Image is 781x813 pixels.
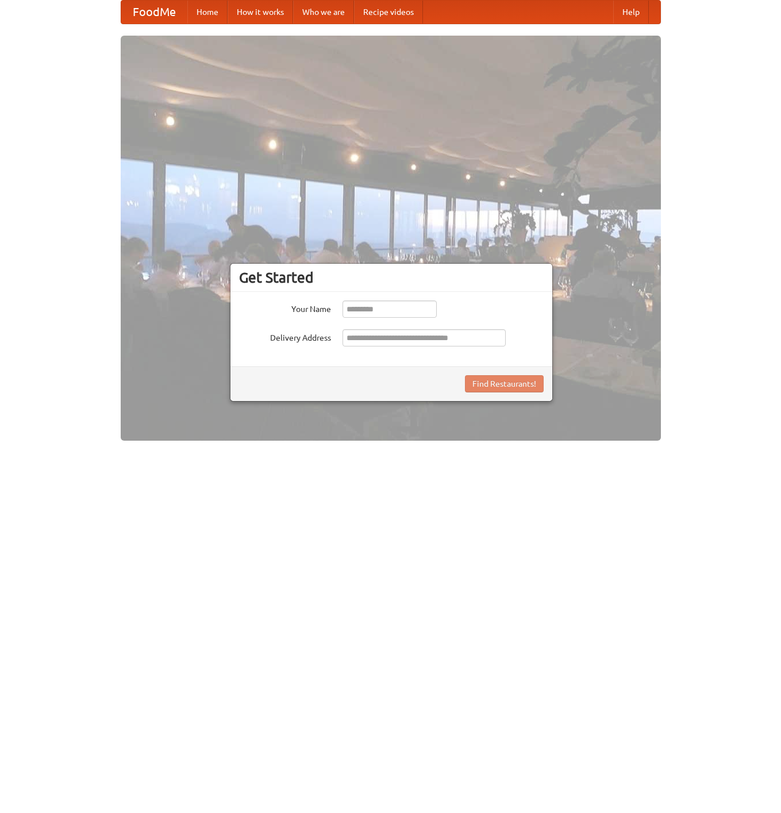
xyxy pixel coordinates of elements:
[239,269,544,286] h3: Get Started
[228,1,293,24] a: How it works
[239,300,331,315] label: Your Name
[121,1,187,24] a: FoodMe
[613,1,649,24] a: Help
[187,1,228,24] a: Home
[354,1,423,24] a: Recipe videos
[465,375,544,392] button: Find Restaurants!
[293,1,354,24] a: Who we are
[239,329,331,344] label: Delivery Address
